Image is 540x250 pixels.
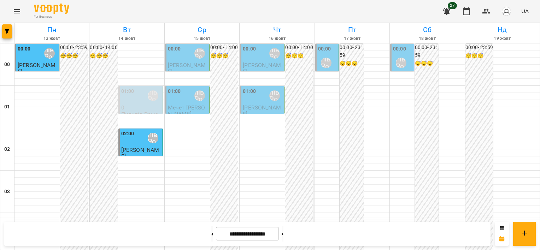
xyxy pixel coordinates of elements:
label: 00:00 [393,45,406,53]
h6: Пт [316,24,388,35]
h6: 17 жовт [316,35,388,42]
h6: Пн [16,24,88,35]
div: Пилипів Романа [269,90,280,101]
span: [PERSON_NAME] [18,62,56,75]
p: Пилипів Романа [121,111,161,124]
h6: 😴😴😴 [90,52,117,60]
span: 27 [448,2,457,9]
img: avatar_s.png [501,6,511,16]
span: Мечет [PERSON_NAME] [168,104,205,117]
label: 02:00 [121,130,134,138]
h6: Сб [391,24,463,35]
label: 00:00 [168,45,181,53]
span: UA [521,7,529,15]
div: Пилипів Романа [148,133,158,143]
span: [PERSON_NAME] [243,62,281,75]
span: Мечет [PERSON_NAME] [318,71,337,96]
label: 01:00 [168,88,181,95]
div: Пилипів Романа [321,58,331,68]
h6: 😴😴😴 [340,60,363,67]
h6: 😴😴😴 [60,52,88,60]
p: 0 [121,105,161,111]
h6: 00:00 - 23:59 [340,44,363,59]
h6: Чт [241,24,313,35]
h6: Вт [90,24,163,35]
label: 01:00 [243,88,256,95]
h6: 00:00 - 14:00 [210,44,238,52]
span: For Business [34,14,69,19]
h6: 😴😴😴 [465,52,493,60]
h6: 00:00 - 23:59 [465,44,493,52]
div: Пилипів Романа [396,58,406,68]
div: Пилипів Романа [148,90,158,101]
h6: 14 жовт [90,35,163,42]
div: Пилипів Романа [194,48,205,59]
h6: 19 жовт [466,35,539,42]
h6: 00:00 - 23:59 [60,44,88,52]
h6: 00:00 - 14:00 [90,44,117,52]
h6: 😴😴😴 [210,52,238,60]
span: [PERSON_NAME] [168,62,206,75]
h6: Ср [166,24,238,35]
label: 00:00 [243,45,256,53]
label: 00:00 [318,45,331,53]
h6: 18 жовт [391,35,463,42]
button: Menu [8,3,25,20]
span: [PERSON_NAME] [243,104,281,117]
h6: 15 жовт [166,35,238,42]
label: 01:00 [121,88,134,95]
div: Пилипів Романа [194,90,205,101]
div: Пилипів Романа [44,48,55,59]
span: Мечет [PERSON_NAME] [393,71,412,96]
span: [PERSON_NAME] [121,147,159,159]
h6: 01 [4,103,10,111]
h6: 16 жовт [241,35,313,42]
h6: 00 [4,61,10,69]
h6: Нд [466,24,539,35]
h6: 😴😴😴 [415,60,439,67]
h6: 00:00 - 23:59 [415,44,439,59]
h6: 02 [4,145,10,153]
h6: 00:00 - 14:00 [285,44,313,52]
div: Пилипів Романа [269,48,280,59]
h6: 13 жовт [16,35,88,42]
h6: 😴😴😴 [285,52,313,60]
label: 00:00 [18,45,31,53]
h6: 03 [4,188,10,196]
img: Voopty Logo [34,4,69,14]
button: UA [518,5,532,18]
